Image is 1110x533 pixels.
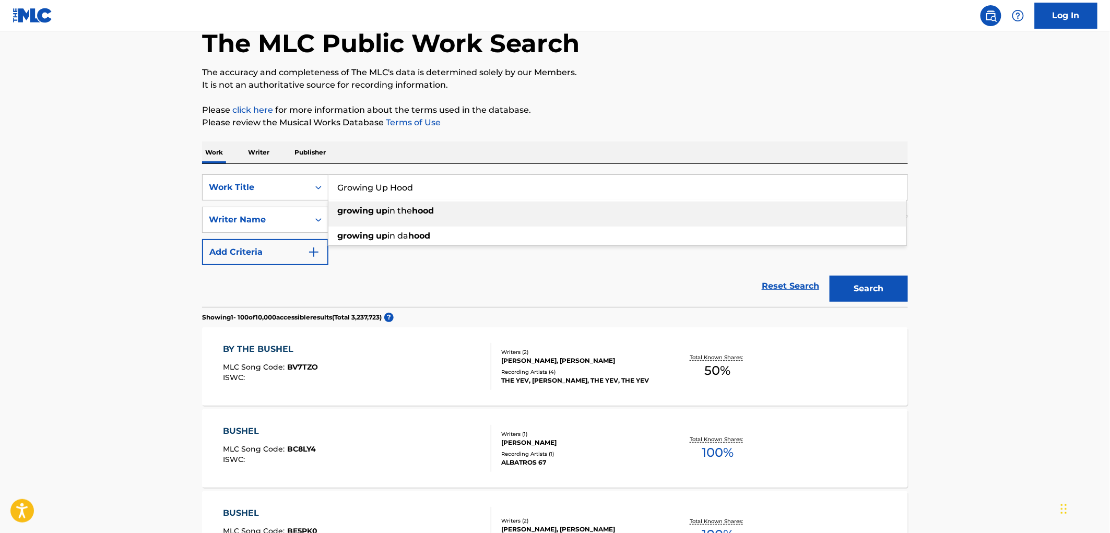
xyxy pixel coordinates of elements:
p: Writer [245,141,273,163]
iframe: Chat Widget [1058,483,1110,533]
span: BV7TZO [288,362,318,372]
a: Reset Search [757,275,824,298]
div: Recording Artists ( 1 ) [501,450,659,458]
a: click here [232,105,273,115]
span: MLC Song Code : [223,444,288,454]
a: BY THE BUSHELMLC Song Code:BV7TZOISWC:Writers (2)[PERSON_NAME], [PERSON_NAME]Recording Artists (4... [202,327,908,406]
a: BUSHELMLC Song Code:BC8LY4ISWC:Writers (1)[PERSON_NAME]Recording Artists (1)ALBATROS 67Total Know... [202,409,908,488]
img: MLC Logo [13,8,53,23]
div: [PERSON_NAME], [PERSON_NAME] [501,356,659,365]
strong: up [376,206,387,216]
a: Public Search [981,5,1001,26]
div: BUSHEL [223,507,318,519]
div: Writers ( 2 ) [501,517,659,525]
a: Terms of Use [384,117,441,127]
div: Work Title [209,181,303,194]
div: Help [1008,5,1029,26]
a: Log In [1035,3,1097,29]
p: Publisher [291,141,329,163]
p: Total Known Shares: [690,353,746,361]
div: Recording Artists ( 4 ) [501,368,659,376]
h1: The MLC Public Work Search [202,28,580,59]
div: Writers ( 2 ) [501,348,659,356]
strong: growing [337,231,374,241]
div: Writers ( 1 ) [501,430,659,438]
img: search [985,9,997,22]
span: in da [387,231,408,241]
strong: hood [408,231,430,241]
strong: growing [337,206,374,216]
span: MLC Song Code : [223,362,288,372]
span: BC8LY4 [288,444,316,454]
div: THE YEV, [PERSON_NAME], THE YEV, THE YEV [501,376,659,385]
img: 9d2ae6d4665cec9f34b9.svg [308,246,320,258]
div: BUSHEL [223,425,316,437]
p: Please for more information about the terms used in the database. [202,104,908,116]
strong: hood [412,206,434,216]
strong: up [376,231,387,241]
img: help [1012,9,1024,22]
p: The accuracy and completeness of The MLC's data is determined solely by our Members. [202,66,908,79]
div: Drag [1061,493,1067,525]
span: 50 % [705,361,731,380]
span: 100 % [702,443,734,462]
div: Writer Name [209,214,303,226]
div: BY THE BUSHEL [223,343,318,356]
span: in the [387,206,412,216]
span: ? [384,313,394,322]
button: Add Criteria [202,239,328,265]
p: Work [202,141,226,163]
form: Search Form [202,174,908,307]
p: Showing 1 - 100 of 10,000 accessible results (Total 3,237,723 ) [202,313,382,322]
span: ISWC : [223,373,248,382]
p: Total Known Shares: [690,517,746,525]
p: Please review the Musical Works Database [202,116,908,129]
p: Total Known Shares: [690,435,746,443]
p: It is not an authoritative source for recording information. [202,79,908,91]
div: [PERSON_NAME] [501,438,659,447]
span: ISWC : [223,455,248,464]
div: ALBATROS 67 [501,458,659,467]
button: Search [830,276,908,302]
